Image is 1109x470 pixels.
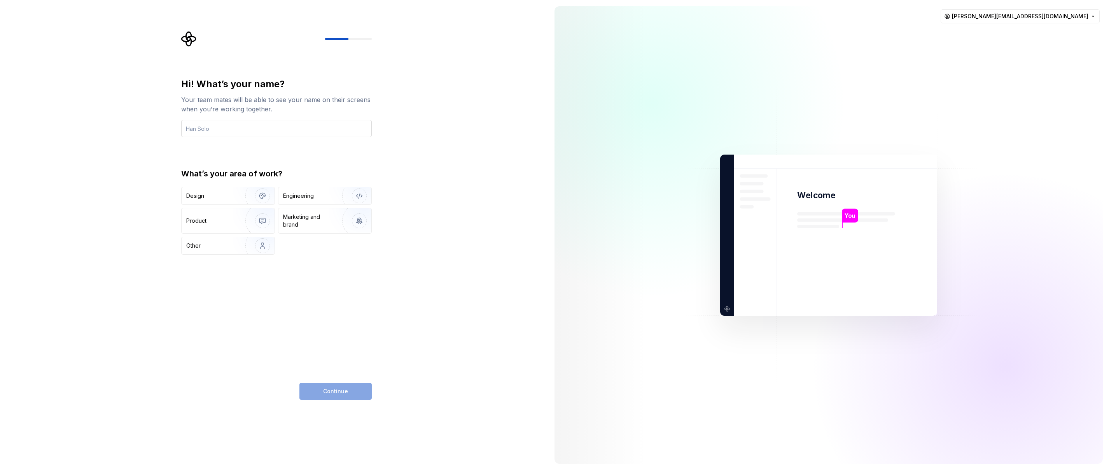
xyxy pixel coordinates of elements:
[186,242,201,250] div: Other
[181,120,372,137] input: Han Solo
[952,12,1088,20] span: [PERSON_NAME][EMAIL_ADDRESS][DOMAIN_NAME]
[186,192,204,200] div: Design
[283,192,314,200] div: Engineering
[181,31,197,47] svg: Supernova Logo
[181,168,372,179] div: What’s your area of work?
[797,190,835,201] p: Welcome
[181,95,372,114] div: Your team mates will be able to see your name on their screens when you’re working together.
[186,217,206,225] div: Product
[941,9,1100,23] button: [PERSON_NAME][EMAIL_ADDRESS][DOMAIN_NAME]
[283,213,336,229] div: Marketing and brand
[845,211,855,220] p: You
[181,78,372,90] div: Hi! What’s your name?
